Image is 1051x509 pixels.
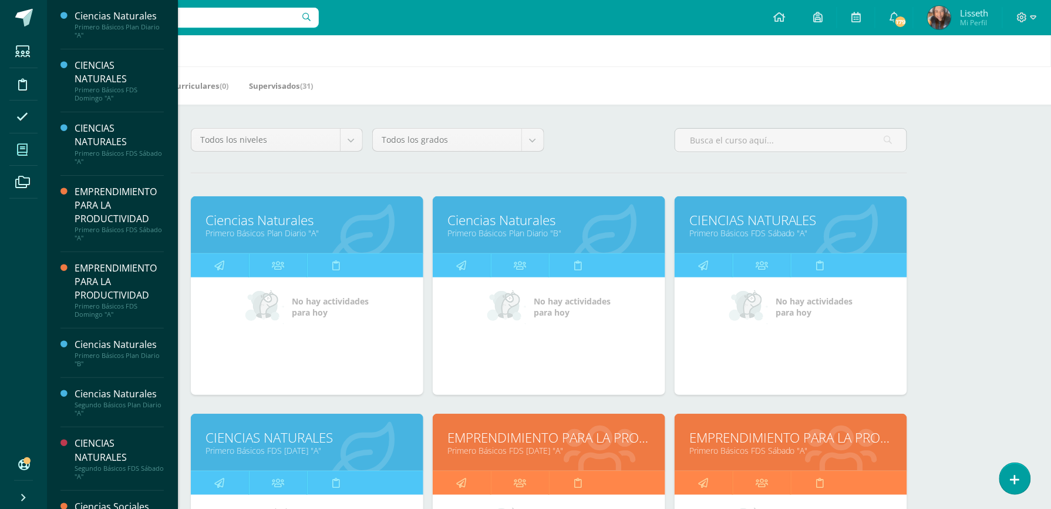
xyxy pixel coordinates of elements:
[75,401,164,417] div: Segundo Básicos Plan Diario "A"
[206,428,409,447] a: CIENCIAS NATURALES
[534,296,611,318] span: No hay actividades para hoy
[75,262,164,319] a: EMPRENDIMIENTO PARA LA PRODUCTIVIDADPrimero Básicos FDS Domingo "A"
[928,6,951,29] img: 50ef0ebc2c03f9b8a512d3f397078521.png
[75,226,164,242] div: Primero Básicos FDS Sábado "A"
[447,211,651,229] a: Ciencias Naturales
[75,23,164,39] div: Primero Básicos Plan Diario "A"
[200,129,331,151] span: Todos los niveles
[689,211,892,229] a: CIENCIAS NATURALES
[75,387,164,417] a: Ciencias NaturalesSegundo Básicos Plan Diario "A"
[75,9,164,39] a: Ciencias NaturalesPrimero Básicos Plan Diario "A"
[447,428,651,447] a: EMPRENDIMIENTO PARA LA PRODUCTIVIDAD
[960,18,988,28] span: Mi Perfil
[136,76,228,95] a: Mis Extracurriculares(0)
[75,351,164,368] div: Primero Básicos Plan Diario "B"
[776,296,853,318] span: No hay actividades para hoy
[75,185,164,242] a: EMPRENDIMIENTO PARA LA PRODUCTIVIDADPrimero Básicos FDS Sábado "A"
[960,7,988,19] span: Lisseth
[75,387,164,401] div: Ciencias Naturales
[75,122,164,149] div: CIENCIAS NATURALES
[75,262,164,302] div: EMPRENDIMIENTO PARA LA PRODUCTIVIDAD
[373,129,544,151] a: Todos los grados
[75,59,164,102] a: CIENCIAS NATURALESPrimero Básicos FDS Domingo "A"
[75,464,164,481] div: Segundo Básicos FDS Sábado "A"
[75,59,164,86] div: CIENCIAS NATURALES
[292,296,369,318] span: No hay actividades para hoy
[75,437,164,464] div: CIENCIAS NATURALES
[75,122,164,165] a: CIENCIAS NATURALESPrimero Básicos FDS Sábado "A"
[689,445,892,456] a: Primero Básicos FDS Sábado "A"
[75,185,164,226] div: EMPRENDIMIENTO PARA LA PRODUCTIVIDAD
[220,81,228,91] span: (0)
[75,437,164,480] a: CIENCIAS NATURALESSegundo Básicos FDS Sábado "A"
[206,227,409,239] a: Primero Básicos Plan Diario "A"
[249,76,313,95] a: Supervisados(31)
[75,338,164,368] a: Ciencias NaturalesPrimero Básicos Plan Diario "B"
[206,211,409,229] a: Ciencias Naturales
[75,149,164,166] div: Primero Básicos FDS Sábado "A"
[206,445,409,456] a: Primero Básicos FDS [DATE] "A"
[55,8,319,28] input: Busca un usuario...
[75,338,164,351] div: Ciencias Naturales
[300,81,313,91] span: (31)
[447,227,651,239] a: Primero Básicos Plan Diario "B"
[447,445,651,456] a: Primero Básicos FDS [DATE] "A"
[191,129,362,151] a: Todos los niveles
[75,9,164,23] div: Ciencias Naturales
[382,129,513,151] span: Todos los grados
[894,15,907,28] span: 179
[487,289,526,324] img: no_activities_small.png
[245,289,284,324] img: no_activities_small.png
[689,428,892,447] a: EMPRENDIMIENTO PARA LA PRODUCTIVIDAD
[75,302,164,319] div: Primero Básicos FDS Domingo "A"
[689,227,892,239] a: Primero Básicos FDS Sábado "A"
[729,289,768,324] img: no_activities_small.png
[75,86,164,102] div: Primero Básicos FDS Domingo "A"
[675,129,907,152] input: Busca el curso aquí...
